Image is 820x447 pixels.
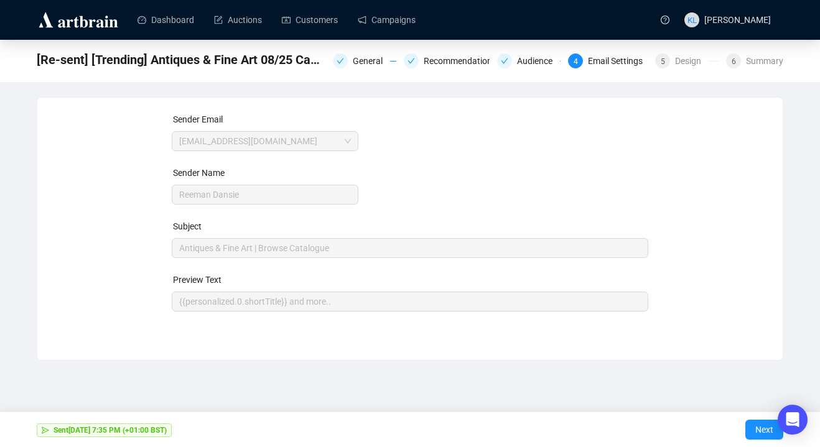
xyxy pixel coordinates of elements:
[173,114,223,124] label: Sender Email
[353,53,390,68] div: General
[337,57,344,65] span: check
[137,4,194,36] a: Dashboard
[588,53,650,68] div: Email Settings
[54,426,167,435] strong: Sent [DATE] 7:35 PM (+01:00 BST)
[214,4,262,36] a: Auctions
[37,50,325,70] span: [Re-sent] [Trending] Antiques & Fine Art 08/25 Campaign
[655,53,719,68] div: 5Design
[501,57,508,65] span: check
[42,426,49,434] span: send
[732,57,736,66] span: 6
[755,412,773,447] span: Next
[173,168,225,178] label: Sender Name
[746,53,783,68] div: Summary
[778,405,808,435] div: Open Intercom Messenger
[675,53,709,68] div: Design
[568,53,648,68] div: 4Email Settings
[408,57,415,65] span: check
[282,4,338,36] a: Customers
[704,15,771,25] span: [PERSON_NAME]
[661,57,665,66] span: 5
[179,132,351,150] span: auctions@reemandansie.com
[745,420,783,440] button: Next
[37,10,120,30] img: logo
[404,53,490,68] div: Recommendations
[497,53,561,68] div: Audience
[661,16,669,24] span: question-circle
[424,53,504,68] div: Recommendations
[173,219,650,233] div: Subject
[687,13,697,26] span: KL
[173,273,650,287] div: Preview Text
[574,57,578,66] span: 4
[726,53,783,68] div: 6Summary
[358,4,416,36] a: Campaigns
[517,53,560,68] div: Audience
[333,53,396,68] div: General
